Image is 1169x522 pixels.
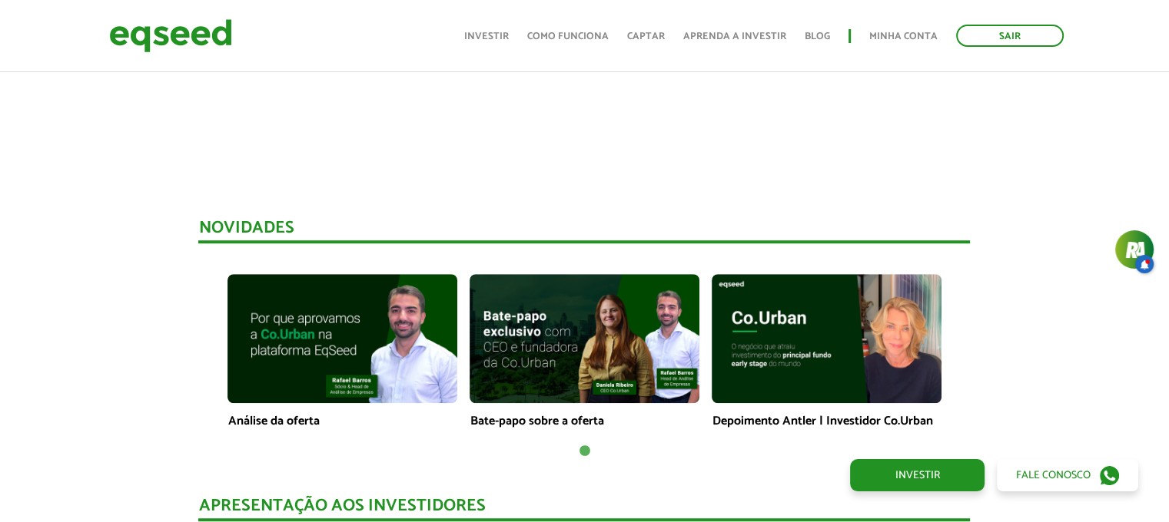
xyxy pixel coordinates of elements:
p: Depoimento Antler | Investidor Co.Urban [712,414,942,428]
a: Captar [627,31,665,41]
a: Investir [850,459,985,491]
a: Minha conta [869,31,938,41]
img: EqSeed [109,15,232,56]
p: Bate-papo sobre a oferta [470,414,699,428]
div: Apresentação aos investidores [198,497,970,521]
button: 1 of 1 [576,444,592,459]
a: Aprenda a investir [683,31,786,41]
img: maxresdefault.jpg [470,274,699,403]
a: Investir [464,31,509,41]
a: Sair [956,25,1064,47]
a: Blog [805,31,830,41]
img: maxresdefault.jpg [712,274,942,403]
div: Novidades [198,220,970,243]
p: Análise da oferta [227,414,457,428]
a: Fale conosco [997,459,1138,491]
img: maxresdefault.jpg [227,274,457,403]
a: Como funciona [527,31,609,41]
